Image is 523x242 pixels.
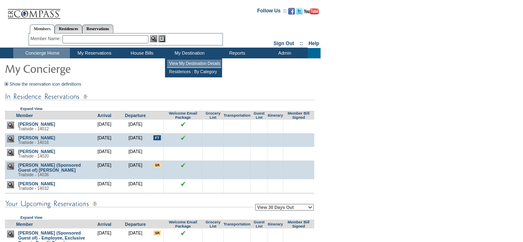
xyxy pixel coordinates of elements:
[7,230,14,237] img: view
[253,111,264,120] a: Guest List
[13,48,70,58] td: Concierge Home
[267,113,283,117] a: Itinerary
[153,163,161,168] input: There are special requests for this reservation!
[275,230,275,231] img: blank.gif
[223,113,250,117] a: Transportation
[89,147,120,161] td: [DATE]
[18,173,49,177] span: Trailside - 14036
[296,8,303,14] img: Follow us on Twitter
[181,230,186,235] img: chkSmaller.gif
[120,193,151,212] td: [DATE]
[5,199,253,209] img: subTtlConUpcomingReservatio.gif
[7,181,14,188] img: view
[18,163,81,173] a: [PERSON_NAME] (Sponsored Guest of) [PERSON_NAME]
[18,135,55,140] a: [PERSON_NAME]
[158,35,165,42] img: Reservations
[300,41,303,46] span: ::
[308,41,319,46] a: Help
[165,48,213,58] td: My Destination
[169,220,197,228] a: Welcome Email Package
[275,135,275,136] img: blank.gif
[169,111,197,120] a: Welcome Email Package
[120,147,151,161] td: [DATE]
[20,216,42,220] a: Expand View
[288,220,310,228] a: Member Bill Signed
[16,113,33,118] a: Member
[253,220,264,228] a: Guest List
[16,222,33,227] a: Member
[30,24,55,34] a: Members
[89,133,120,147] td: [DATE]
[120,120,151,133] td: [DATE]
[31,35,62,42] div: Member Name:
[120,179,151,193] td: [DATE]
[296,10,303,15] a: Follow us on Twitter
[7,135,14,142] img: view
[125,222,146,227] a: Departure
[288,10,295,15] a: Become our fan on Facebook
[205,220,220,228] a: Grocery List
[89,161,120,179] td: [DATE]
[120,133,151,147] td: [DATE]
[18,140,49,145] span: Trailside - 14016
[205,111,220,120] a: Grocery List
[275,181,275,182] img: blank.gif
[89,120,120,133] td: [DATE]
[125,113,146,118] a: Departure
[7,149,14,156] img: view
[18,149,55,154] a: [PERSON_NAME]
[153,230,161,235] input: There are special requests for this reservation!
[10,81,81,86] a: Show the reservation icon definitions
[213,48,260,58] td: Reports
[70,48,117,58] td: My Reservations
[304,8,319,14] img: Subscribe to our YouTube Channel
[257,7,287,17] td: Follow Us ::
[18,122,55,127] a: [PERSON_NAME]
[267,222,283,226] a: Itinerary
[18,181,55,186] a: [PERSON_NAME]
[18,186,49,191] span: Trailside - 14032
[89,193,120,212] td: [DATE]
[288,111,310,120] a: Member Bill Signed
[150,35,157,42] img: View
[98,222,112,227] a: Arrival
[288,8,295,14] img: Become our fan on Facebook
[7,163,14,170] img: view
[223,222,250,226] a: Transportation
[20,107,42,111] a: Expand View
[304,10,319,15] a: Subscribe to our YouTube Channel
[153,135,161,140] input: This is the first travel event for this member!
[117,48,165,58] td: House Bills
[181,163,186,168] img: chkSmaller.gif
[120,161,151,179] td: [DATE]
[167,68,221,76] td: Residences : By Category
[167,60,221,68] td: View My Destination Details
[18,127,49,131] span: Trailside - 14012
[181,122,186,127] img: chkSmaller.gif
